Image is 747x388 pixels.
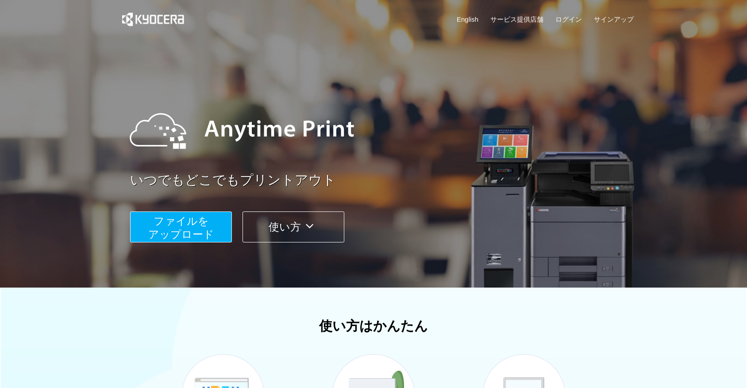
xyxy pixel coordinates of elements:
span: ファイルを ​​アップロード [148,215,214,240]
button: ファイルを​​アップロード [130,211,232,242]
button: 使い方 [243,211,344,242]
a: English [457,15,478,24]
a: ログイン [555,15,582,24]
a: サインアップ [594,15,634,24]
a: いつでもどこでもプリントアウト [130,171,639,190]
a: サービス提供店舗 [490,15,543,24]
